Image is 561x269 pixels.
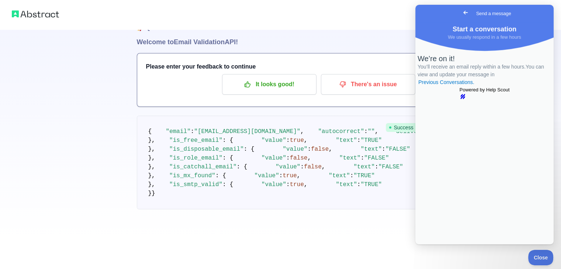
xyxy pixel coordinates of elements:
[283,146,307,153] span: "value"
[361,146,382,153] span: "text"
[169,164,236,170] span: "is_catchall_email"
[137,37,425,47] h1: Welcome to Email Validation API!
[146,62,415,71] h3: Please enter your feedback to continue
[304,164,322,170] span: false
[169,146,244,153] span: "is_disposable_email"
[283,172,297,179] span: true
[386,123,417,132] span: Success
[169,181,222,188] span: "is_smtp_valid"
[262,155,286,161] span: "value"
[194,128,300,135] span: "[EMAIL_ADDRESS][DOMAIN_NAME]"
[361,181,382,188] span: "TRUE"
[353,164,375,170] span: "text"
[279,172,283,179] span: :
[321,74,415,95] button: There's an issue
[361,155,364,161] span: :
[322,164,325,170] span: ,
[336,181,357,188] span: "text"
[262,181,286,188] span: "value"
[326,78,410,91] p: There's an issue
[169,137,222,144] span: "is_free_email"
[222,181,233,188] span: : {
[311,146,329,153] span: false
[336,137,357,144] span: "text"
[286,155,290,161] span: :
[361,137,382,144] span: "TRUE"
[378,164,403,170] span: "FALSE"
[375,164,378,170] span: :
[357,181,361,188] span: :
[254,172,279,179] span: "value"
[350,172,354,179] span: :
[222,155,233,161] span: : {
[12,9,59,19] img: Abstract logo
[329,146,332,153] span: ,
[166,128,191,135] span: "email"
[244,146,254,153] span: : {
[304,137,308,144] span: ,
[169,155,222,161] span: "is_role_email"
[276,164,300,170] span: "value"
[364,155,389,161] span: "FALSE"
[375,128,378,135] span: ,
[222,137,233,144] span: : {
[300,128,304,135] span: ,
[415,5,554,244] iframe: Help Scout Beacon - Live Chat, Contact Form, and Knowledge Base
[385,146,410,153] span: "FALSE"
[382,146,385,153] span: :
[262,137,286,144] span: "value"
[286,137,290,144] span: :
[308,146,311,153] span: :
[364,128,368,135] span: :
[222,74,316,95] button: It looks good!
[191,128,194,135] span: :
[528,250,554,265] iframe: Help Scout Beacon - Close
[368,128,375,135] span: ""
[215,172,226,179] span: : {
[318,128,364,135] span: "autocorrect"
[228,78,311,91] p: It looks good!
[169,172,215,179] span: "is_mx_found"
[353,172,375,179] span: "TRUE"
[290,155,308,161] span: false
[290,181,304,188] span: true
[329,172,350,179] span: "text"
[300,164,304,170] span: :
[304,181,308,188] span: ,
[357,137,361,144] span: :
[308,155,311,161] span: ,
[297,172,301,179] span: ,
[339,155,361,161] span: "text"
[148,128,152,135] span: {
[290,137,304,144] span: true
[237,164,247,170] span: : {
[286,181,290,188] span: :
